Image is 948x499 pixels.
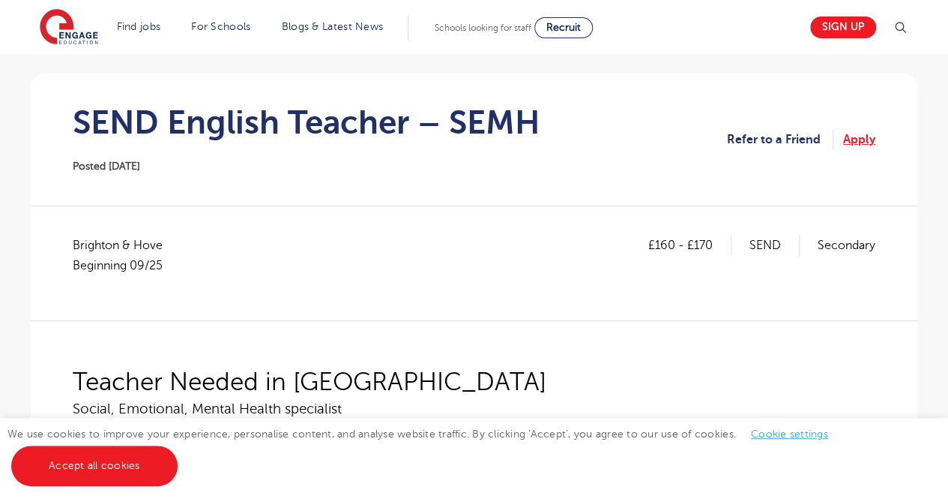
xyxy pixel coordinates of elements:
a: Accept all cookies [11,446,178,486]
h1: SEND English Teacher – SEMH [73,104,540,141]
span: Posted [DATE] [73,161,140,172]
span: Social, Emotional, Mental Health specialist [73,401,342,416]
a: For Schools [191,21,250,32]
a: Recruit [534,17,593,38]
span: Teacher Needed in [GEOGRAPHIC_DATA] [73,368,546,396]
a: Blogs & Latest News [282,21,384,32]
p: Secondary [818,236,875,255]
a: Refer to a Friend [727,130,833,149]
a: Find jobs [117,21,161,32]
img: Engage Education [40,9,98,47]
span: We use cookies to improve your experience, personalise content, and analyse website traffic. By c... [7,428,843,471]
a: Sign up [810,17,876,38]
a: Apply [843,130,875,149]
p: £160 - £170 [648,236,731,255]
span: Brighton & Hove [73,236,178,275]
a: Cookie settings [751,428,828,440]
span: Recruit [546,22,581,33]
p: SEND [749,236,800,255]
span: Schools looking for staff [435,23,531,33]
p: Beginning 09/25 [73,256,163,275]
